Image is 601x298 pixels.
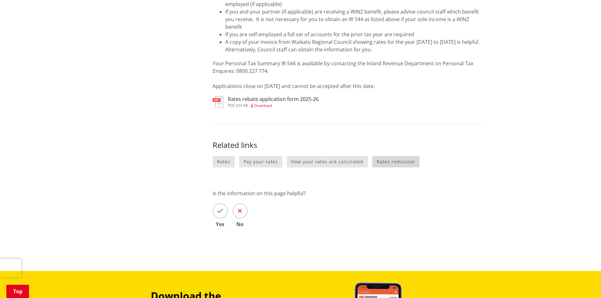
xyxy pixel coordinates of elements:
[228,104,319,108] div: ,
[572,272,595,294] iframe: Messenger Launcher
[213,222,228,227] span: Yes
[213,141,481,150] h3: Related links
[213,96,319,108] a: Rates rebate application form 2025-26 pdf,334 KB Download
[225,38,481,53] li: A copy of your invoice from Waikato Regional Council showing rates for the year [DATE] to [DATE] ...
[239,156,282,168] a: Pay your rates
[6,285,29,298] a: Top
[213,190,481,197] p: Is the information on this page helpful?
[213,60,481,90] p: Your Personal Tax Summary IR 544 is available by contacting the Inland Revenue Department on Pers...
[213,156,235,168] a: Rates
[287,156,368,168] a: How your rates are calculated
[228,103,235,108] span: pdf
[225,8,481,31] li: If you and your partner (if applicable) are receiving a WINZ benefit, please advise council staff...
[213,96,223,107] img: document-pdf.svg
[372,156,420,168] a: Rates remission
[228,96,319,102] h3: Rates rebate application form 2025-26
[236,103,248,108] span: 334 KB
[254,103,272,108] span: Download
[233,222,248,227] span: No
[225,31,481,38] li: If you are self-employed a full set of accounts for the prior tax year are required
